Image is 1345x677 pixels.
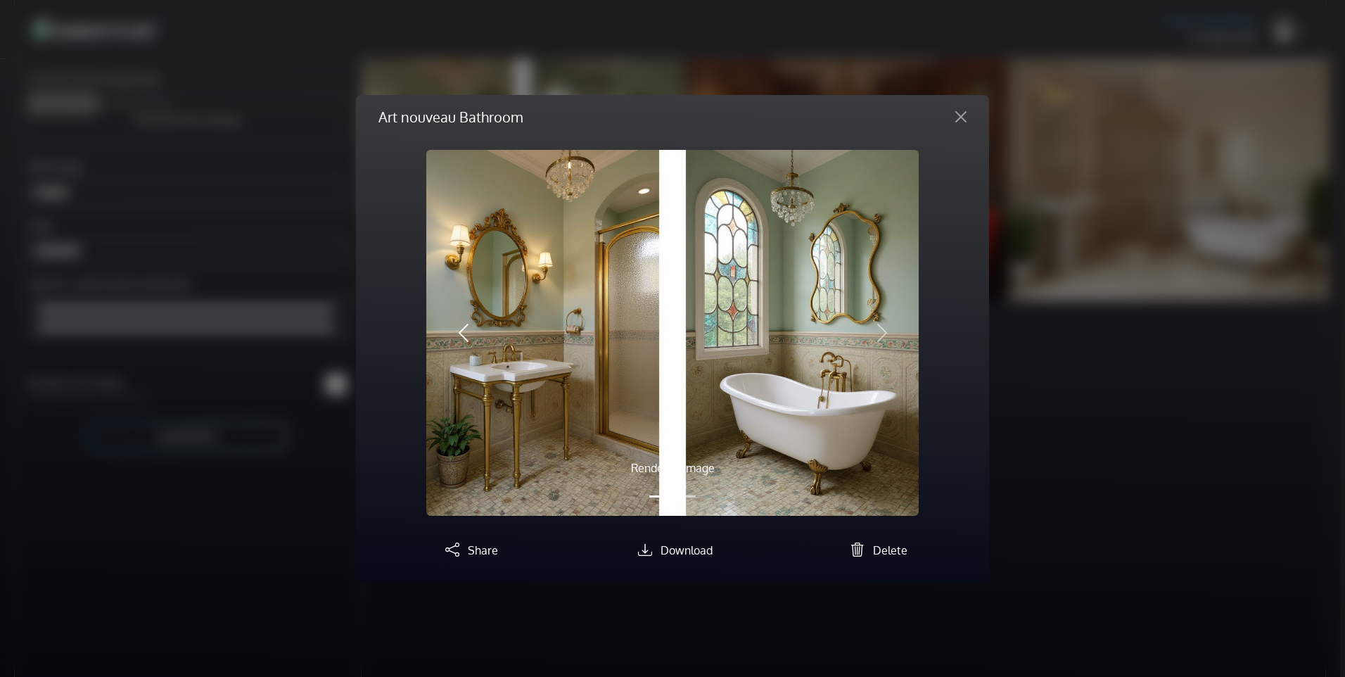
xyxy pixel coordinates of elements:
button: Slide 1 [649,488,670,505]
span: Download [661,543,713,557]
span: Share [468,543,498,557]
span: Delete [873,543,907,557]
img: homestyler-20250914-1-vabcga.jpg [426,150,919,516]
button: Close [944,106,978,128]
a: Download [632,543,713,557]
p: Rendered image [500,460,845,476]
button: Slide 2 [675,488,696,505]
h5: Art nouveau Bathroom [378,106,523,127]
a: Share [440,543,498,557]
button: Delete [845,538,907,559]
